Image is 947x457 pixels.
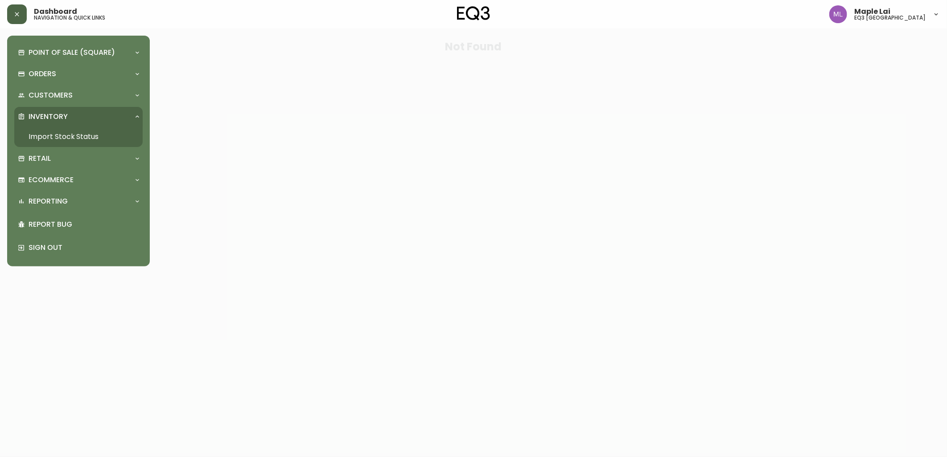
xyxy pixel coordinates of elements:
[14,126,143,147] a: Import Stock Status
[14,107,143,126] div: Inventory
[14,192,143,211] div: Reporting
[854,15,926,20] h5: eq3 [GEOGRAPHIC_DATA]
[14,64,143,84] div: Orders
[14,149,143,168] div: Retail
[14,213,143,236] div: Report Bug
[29,112,68,122] p: Inventory
[29,220,139,229] p: Report Bug
[829,5,847,23] img: 61e28cffcf8cc9f4e300d877dd684943
[29,243,139,253] p: Sign Out
[34,8,77,15] span: Dashboard
[34,15,105,20] h5: navigation & quick links
[29,175,74,185] p: Ecommerce
[29,196,68,206] p: Reporting
[29,48,115,57] p: Point of Sale (Square)
[29,69,56,79] p: Orders
[14,43,143,62] div: Point of Sale (Square)
[29,154,51,163] p: Retail
[14,86,143,105] div: Customers
[457,6,490,20] img: logo
[14,236,143,259] div: Sign Out
[29,90,73,100] p: Customers
[14,170,143,190] div: Ecommerce
[854,8,890,15] span: Maple Lai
